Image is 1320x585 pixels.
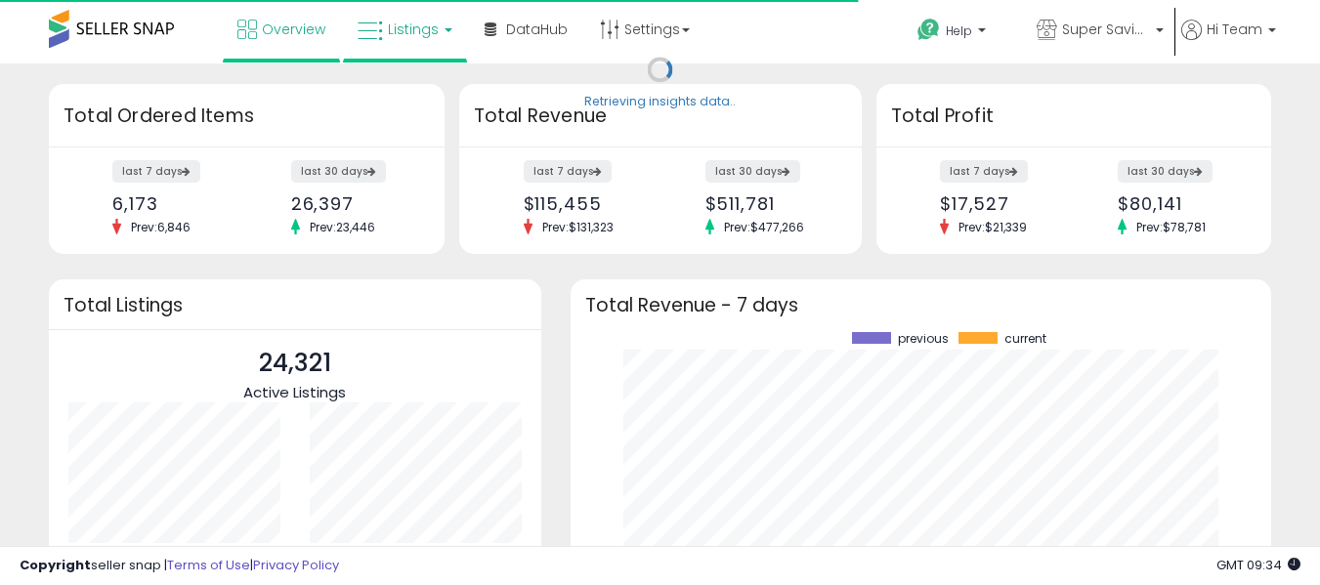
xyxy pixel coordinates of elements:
[902,3,1019,63] a: Help
[1062,20,1150,39] span: Super Savings Now (NEW)
[20,557,339,575] div: seller snap | |
[371,541,419,564] b: 18686
[64,298,527,313] h3: Total Listings
[112,193,232,214] div: 6,173
[705,193,828,214] div: $511,781
[1216,556,1300,574] span: 2025-09-17 09:34 GMT
[940,193,1059,214] div: $17,527
[524,160,612,183] label: last 7 days
[388,20,439,39] span: Listings
[506,20,568,39] span: DataHub
[898,332,949,346] span: previous
[1127,219,1215,235] span: Prev: $78,781
[243,345,346,382] p: 24,321
[1181,20,1276,63] a: Hi Team
[916,18,941,42] i: Get Help
[705,160,800,183] label: last 30 days
[112,160,200,183] label: last 7 days
[291,193,410,214] div: 26,397
[262,20,325,39] span: Overview
[946,22,972,39] span: Help
[130,541,170,564] b: 22113
[532,219,623,235] span: Prev: $131,323
[524,193,646,214] div: $115,455
[291,160,386,183] label: last 30 days
[121,219,200,235] span: Prev: 6,846
[167,556,250,574] a: Terms of Use
[891,103,1257,130] h3: Total Profit
[474,103,847,130] h3: Total Revenue
[1118,160,1213,183] label: last 30 days
[714,219,814,235] span: Prev: $477,266
[64,103,430,130] h3: Total Ordered Items
[243,382,346,402] span: Active Listings
[585,298,1256,313] h3: Total Revenue - 7 days
[1004,332,1046,346] span: current
[1207,20,1262,39] span: Hi Team
[1118,193,1237,214] div: $80,141
[253,556,339,574] a: Privacy Policy
[949,219,1037,235] span: Prev: $21,339
[20,556,91,574] strong: Copyright
[940,160,1028,183] label: last 7 days
[300,219,385,235] span: Prev: 23,446
[584,94,736,111] div: Retrieving insights data..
